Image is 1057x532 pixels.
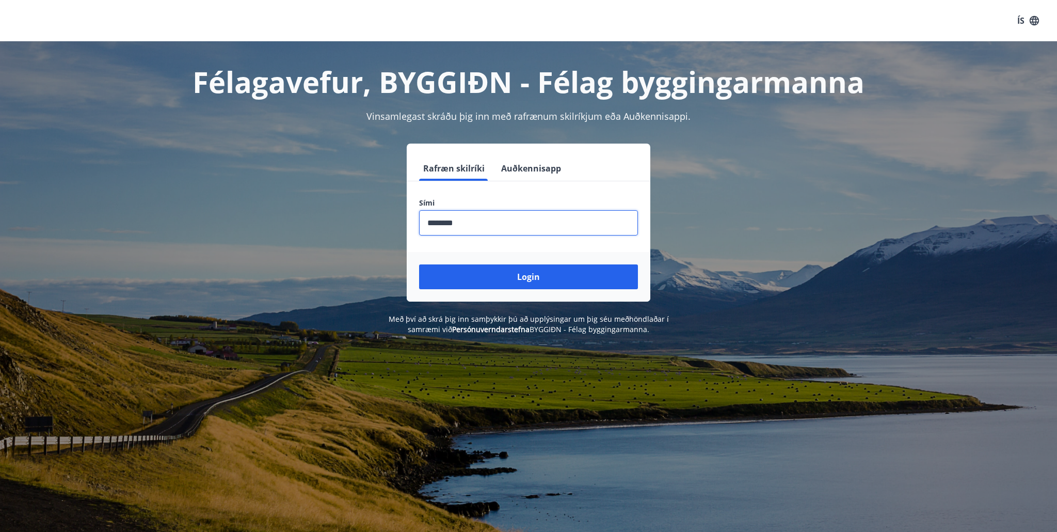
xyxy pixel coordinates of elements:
button: Rafræn skilríki [419,156,489,181]
span: Með því að skrá þig inn samþykkir þú að upplýsingar um þig séu meðhöndlaðar í samræmi við BYGGIÐN... [389,314,669,334]
a: Persónuverndarstefna [452,324,530,334]
span: Vinsamlegast skráðu þig inn með rafrænum skilríkjum eða Auðkennisappi. [366,110,691,122]
button: Login [419,264,638,289]
h1: Félagavefur, BYGGIÐN - Félag byggingarmanna [169,62,888,101]
label: Sími [419,198,638,208]
button: Auðkennisapp [497,156,565,181]
button: ÍS [1012,11,1045,30]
